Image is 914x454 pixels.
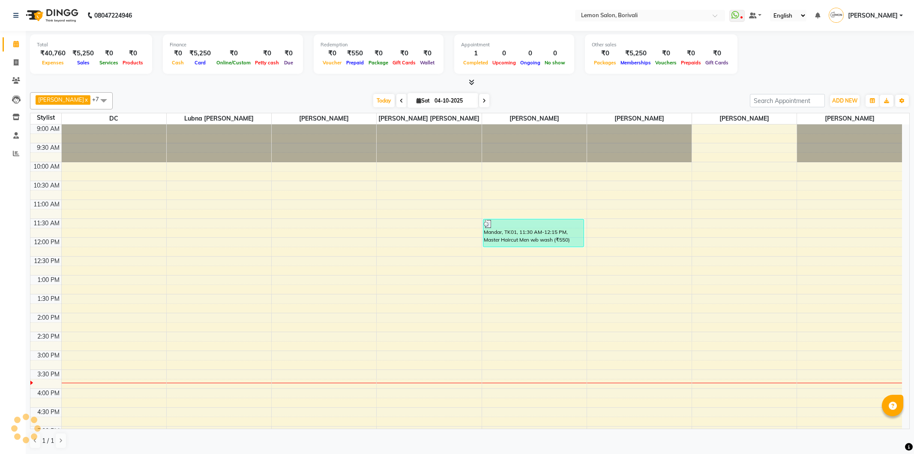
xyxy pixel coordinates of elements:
[344,48,366,58] div: ₹550
[797,113,902,124] span: [PERSON_NAME]
[36,275,61,285] div: 1:00 PM
[62,113,166,124] span: DC
[22,3,81,27] img: logo
[32,219,61,228] div: 11:30 AM
[38,96,84,103] span: [PERSON_NAME]
[170,41,296,48] div: Finance
[30,113,61,122] div: Stylist
[518,48,542,58] div: 0
[592,41,731,48] div: Other sales
[461,41,567,48] div: Appointment
[37,41,145,48] div: Total
[692,113,797,124] span: [PERSON_NAME]
[482,113,587,124] span: [PERSON_NAME]
[253,48,281,58] div: ₹0
[390,48,418,58] div: ₹0
[42,436,54,445] span: 1 / 1
[321,41,437,48] div: Redemption
[377,113,481,124] span: [PERSON_NAME] [PERSON_NAME]
[653,48,679,58] div: ₹0
[94,3,132,27] b: 08047224946
[418,60,437,66] span: Wallet
[618,60,653,66] span: Memberships
[321,60,344,66] span: Voucher
[366,60,390,66] span: Package
[418,48,437,58] div: ₹0
[461,48,490,58] div: 1
[97,48,120,58] div: ₹0
[36,294,61,303] div: 1:30 PM
[830,95,860,107] button: ADD NEW
[390,60,418,66] span: Gift Cards
[36,332,61,341] div: 2:30 PM
[120,60,145,66] span: Products
[36,370,61,379] div: 3:30 PM
[518,60,542,66] span: Ongoing
[432,94,475,107] input: 2025-10-04
[170,48,186,58] div: ₹0
[542,48,567,58] div: 0
[750,94,825,107] input: Search Appointment
[592,60,618,66] span: Packages
[32,238,61,247] div: 12:00 PM
[32,200,61,209] div: 11:00 AM
[170,60,186,66] span: Cash
[36,313,61,322] div: 2:00 PM
[35,143,61,152] div: 9:30 AM
[253,60,281,66] span: Petty cash
[92,96,105,103] span: +7
[829,8,844,23] img: Jyoti Vyas
[36,427,61,436] div: 5:00 PM
[344,60,366,66] span: Prepaid
[35,124,61,133] div: 9:00 AM
[366,48,390,58] div: ₹0
[679,48,703,58] div: ₹0
[75,60,92,66] span: Sales
[192,60,208,66] span: Card
[679,60,703,66] span: Prepaids
[878,420,905,445] iframe: chat widget
[120,48,145,58] div: ₹0
[373,94,395,107] span: Today
[214,60,253,66] span: Online/Custom
[36,389,61,398] div: 4:00 PM
[167,113,271,124] span: Lubna [PERSON_NAME]
[36,351,61,360] div: 3:00 PM
[703,60,731,66] span: Gift Cards
[32,257,61,266] div: 12:30 PM
[321,48,344,58] div: ₹0
[281,48,296,58] div: ₹0
[36,408,61,417] div: 4:30 PM
[848,11,898,20] span: [PERSON_NAME]
[272,113,376,124] span: [PERSON_NAME]
[587,113,692,124] span: [PERSON_NAME]
[32,181,61,190] div: 10:30 AM
[592,48,618,58] div: ₹0
[542,60,567,66] span: No show
[32,162,61,171] div: 10:00 AM
[483,219,584,247] div: Mandar, TK01, 11:30 AM-12:15 PM, Master Haircut Men w/o wash (₹550)
[214,48,253,58] div: ₹0
[186,48,214,58] div: ₹5,250
[653,60,679,66] span: Vouchers
[618,48,653,58] div: ₹5,250
[414,97,432,104] span: Sat
[37,48,69,58] div: ₹40,760
[490,60,518,66] span: Upcoming
[282,60,295,66] span: Due
[97,60,120,66] span: Services
[490,48,518,58] div: 0
[84,96,88,103] a: x
[703,48,731,58] div: ₹0
[69,48,97,58] div: ₹5,250
[461,60,490,66] span: Completed
[40,60,66,66] span: Expenses
[832,97,857,104] span: ADD NEW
